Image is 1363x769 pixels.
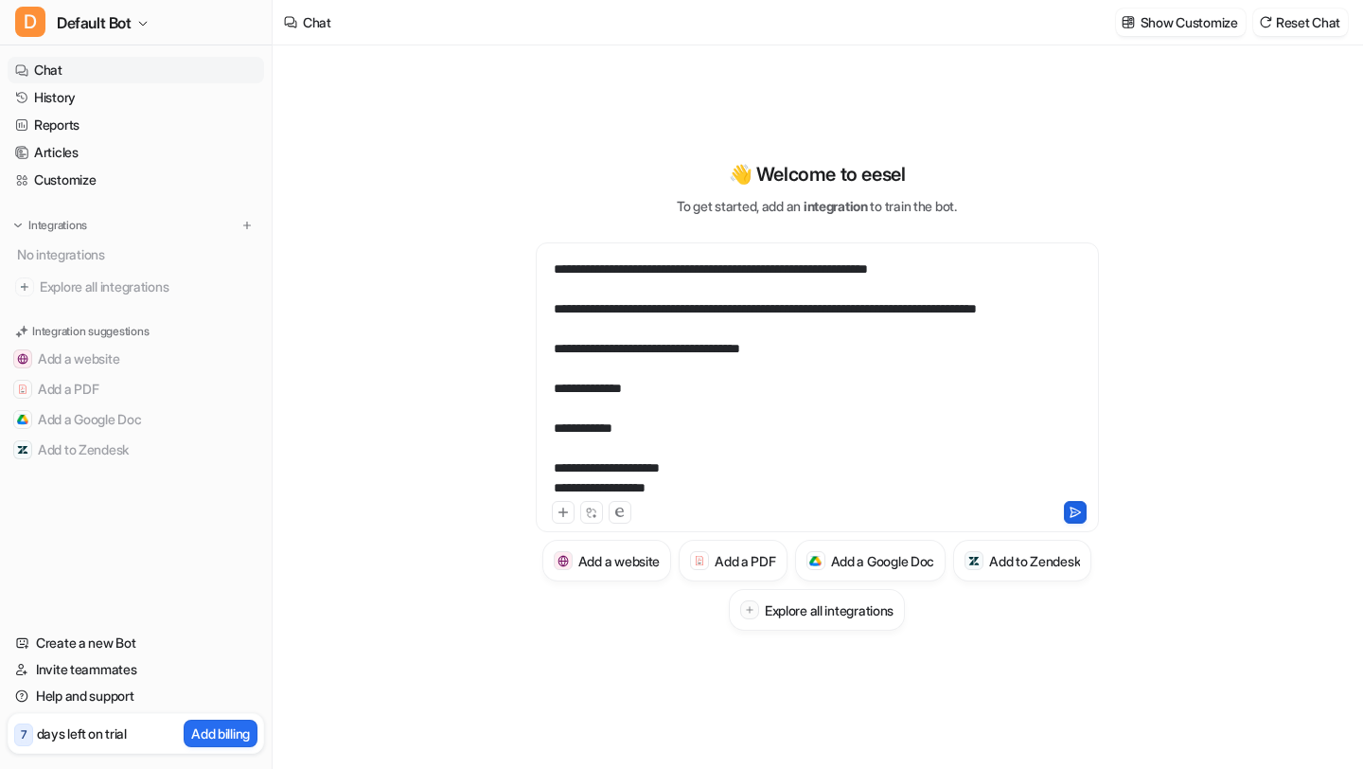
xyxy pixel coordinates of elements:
[765,600,894,620] h3: Explore all integrations
[303,12,331,32] div: Chat
[677,196,956,216] p: To get started, add an to train the bot.
[542,540,671,581] button: Add a websiteAdd a website
[8,656,264,683] a: Invite teammates
[17,444,28,456] img: Add to Zendesk
[32,323,149,340] p: Integration suggestions
[729,160,906,188] p: 👋 Welcome to eesel
[8,435,264,465] button: Add to ZendeskAdd to Zendesk
[15,277,34,296] img: explore all integrations
[809,556,822,567] img: Add a Google Doc
[8,344,264,374] button: Add a websiteAdd a website
[694,555,706,566] img: Add a PDF
[1122,15,1135,29] img: customize
[8,274,264,300] a: Explore all integrations
[191,724,250,743] p: Add billing
[11,219,25,232] img: expand menu
[968,555,981,567] img: Add to Zendesk
[558,555,570,567] img: Add a website
[804,198,868,214] span: integration
[8,167,264,193] a: Customize
[8,683,264,709] a: Help and support
[679,540,787,581] button: Add a PDFAdd a PDF
[40,272,257,302] span: Explore all integrations
[8,84,264,111] a: History
[17,414,28,425] img: Add a Google Doc
[17,384,28,395] img: Add a PDF
[37,724,127,743] p: days left on trial
[8,139,264,166] a: Articles
[578,551,660,571] h3: Add a website
[1253,9,1348,36] button: Reset Chat
[8,630,264,656] a: Create a new Bot
[11,239,264,270] div: No integrations
[28,218,87,233] p: Integrations
[57,9,132,36] span: Default Bot
[729,589,905,631] button: Explore all integrations
[8,112,264,138] a: Reports
[8,57,264,83] a: Chat
[953,540,1091,581] button: Add to ZendeskAdd to Zendesk
[240,219,254,232] img: menu_add.svg
[184,720,257,747] button: Add billing
[8,374,264,404] button: Add a PDFAdd a PDF
[1116,9,1246,36] button: Show Customize
[15,7,45,37] span: D
[8,216,93,235] button: Integrations
[831,551,935,571] h3: Add a Google Doc
[1141,12,1238,32] p: Show Customize
[17,353,28,365] img: Add a website
[989,551,1080,571] h3: Add to Zendesk
[21,726,27,743] p: 7
[715,551,775,571] h3: Add a PDF
[795,540,947,581] button: Add a Google DocAdd a Google Doc
[1259,15,1272,29] img: reset
[8,404,264,435] button: Add a Google DocAdd a Google Doc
